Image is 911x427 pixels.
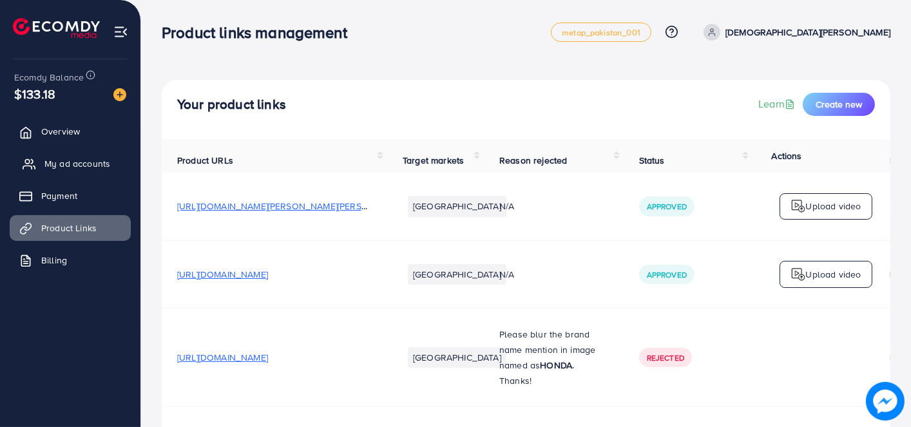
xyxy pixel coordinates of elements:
span: Product Links [41,222,97,234]
span: N/A [499,200,514,213]
h3: Product links management [162,23,358,42]
p: [DEMOGRAPHIC_DATA][PERSON_NAME] [725,24,890,40]
span: Product URLs [177,154,233,167]
span: metap_pakistan_001 [562,28,640,37]
img: logo [791,267,806,282]
span: Actions [772,149,802,162]
span: My ad accounts [44,157,110,170]
a: Billing [10,247,131,273]
strong: HONDA [540,359,572,372]
li: [GEOGRAPHIC_DATA] [408,264,506,285]
span: Billing [41,254,67,267]
span: Approved [647,201,687,212]
span: Reason rejected [499,154,567,167]
p: Upload video [806,267,861,282]
span: Status [639,154,665,167]
span: Overview [41,125,80,138]
a: My ad accounts [10,151,131,176]
span: [URL][DOMAIN_NAME][PERSON_NAME][PERSON_NAME][PERSON_NAME][PERSON_NAME] [177,200,546,213]
span: Rejected [647,352,684,363]
a: Overview [10,119,131,144]
a: Product Links [10,215,131,241]
a: Payment [10,183,131,209]
button: Create new [803,93,875,116]
span: Payment [41,189,77,202]
li: [GEOGRAPHIC_DATA] [408,196,506,216]
span: N/A [499,268,514,281]
span: Approved [647,269,687,280]
span: [URL][DOMAIN_NAME] [177,268,268,281]
span: Create new [816,98,862,111]
p: Please blur the brand name mention in image named as . Thanks! [499,327,608,388]
span: Target markets [403,154,464,167]
img: logo [791,198,806,214]
img: image [866,382,905,421]
img: logo [13,18,100,38]
span: $133.18 [14,84,55,103]
a: Learn [758,97,798,111]
p: Upload video [806,198,861,214]
a: metap_pakistan_001 [551,23,651,42]
li: [GEOGRAPHIC_DATA] [408,347,506,368]
h4: Your product links [177,97,286,113]
span: [URL][DOMAIN_NAME] [177,351,268,364]
img: menu [113,24,128,39]
a: [DEMOGRAPHIC_DATA][PERSON_NAME] [698,24,890,41]
img: image [113,88,126,101]
span: Ecomdy Balance [14,71,84,84]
